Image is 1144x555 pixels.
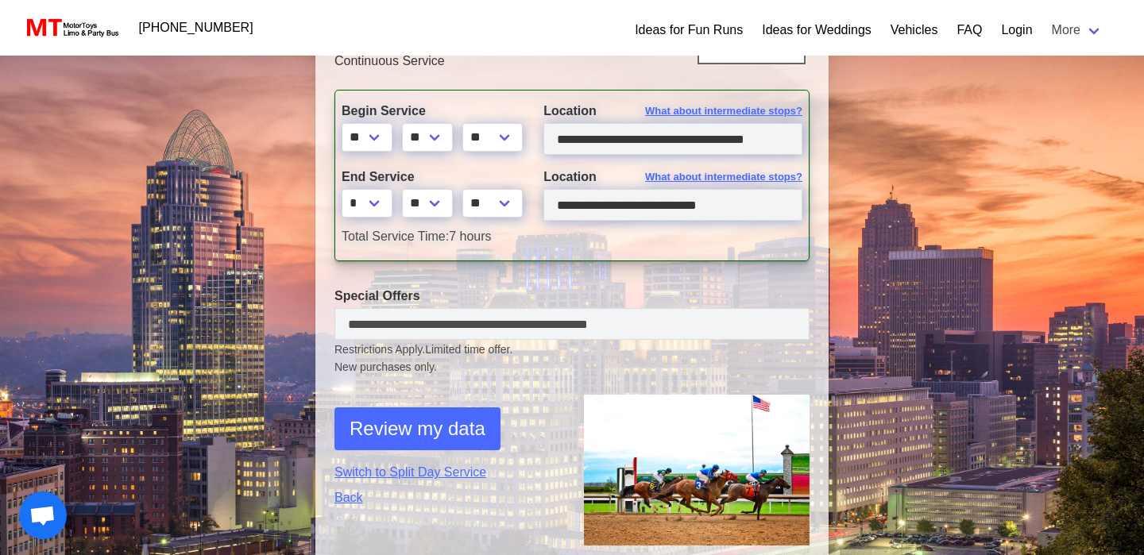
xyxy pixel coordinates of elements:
a: Back [334,488,560,507]
span: Location [543,104,597,118]
a: Ideas for Weddings [762,21,872,40]
small: Restrictions Apply. [334,343,810,376]
label: Special Offers [334,287,810,306]
button: Review my data [334,407,500,450]
span: Location [543,170,597,183]
a: Open chat [19,491,67,539]
label: End Service [342,168,520,187]
p: Continuous Service [334,52,810,71]
span: What about intermediate stops? [645,169,802,185]
a: Login [1001,21,1032,40]
a: [PHONE_NUMBER] [129,12,263,44]
span: Total Service Time: [342,229,449,243]
img: 1.png [584,395,810,545]
a: More [1042,14,1112,46]
a: Vehicles [891,21,938,40]
a: Switch to Split Day Service [334,463,560,482]
span: Limited time offer. [425,341,512,358]
label: Begin Service [342,102,520,121]
div: 7 hours [330,227,814,246]
span: Review my data [350,414,485,443]
img: MotorToys Logo [22,17,120,39]
span: New purchases only. [334,359,810,376]
a: FAQ [957,21,982,40]
a: Ideas for Fun Runs [635,21,743,40]
span: What about intermediate stops? [645,103,802,119]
